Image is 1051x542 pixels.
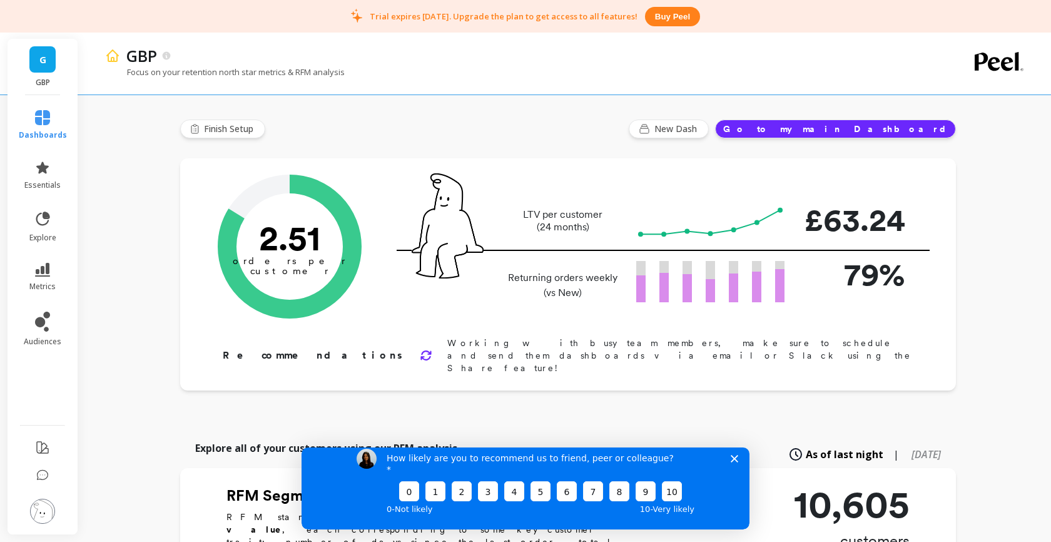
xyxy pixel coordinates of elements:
[105,66,345,78] p: Focus on your retention north star metrics & RFM analysis
[180,120,265,138] button: Finish Setup
[24,337,61,347] span: audiences
[24,180,61,190] span: essentials
[233,255,347,267] tspan: orders per
[204,123,257,135] span: Finish Setup
[805,251,905,298] p: 79%
[794,486,910,523] p: 10,605
[19,130,67,140] span: dashboards
[893,447,899,462] span: |
[911,447,941,461] span: [DATE]
[715,120,956,138] button: Go to my main Dashboard
[412,173,484,279] img: pal seatted on line
[447,337,916,374] p: Working with busy team members, make sure to schedule and send them dashboards via email or Slack...
[20,78,66,88] p: GBP
[126,45,157,66] p: GBP
[29,233,56,243] span: explore
[29,282,56,292] span: metrics
[223,348,405,363] p: Recommendations
[504,208,621,233] p: LTV per customer (24 months)
[195,441,457,456] p: Explore all of your customers using our RFM analysis
[30,499,55,524] img: profile picture
[629,120,709,138] button: New Dash
[226,486,652,506] h2: RFM Segments
[645,7,700,26] button: Buy peel
[250,265,330,277] tspan: customer
[259,217,320,258] text: 2.51
[105,48,120,63] img: header icon
[806,447,883,462] span: As of last night
[370,11,637,22] p: Trial expires [DATE]. Upgrade the plan to get access to all features!
[39,53,46,67] span: G
[302,447,749,529] iframe: Survey by Kateryna from Peel
[805,197,905,243] p: £63.24
[504,270,621,300] p: Returning orders weekly (vs New)
[654,123,701,135] span: New Dash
